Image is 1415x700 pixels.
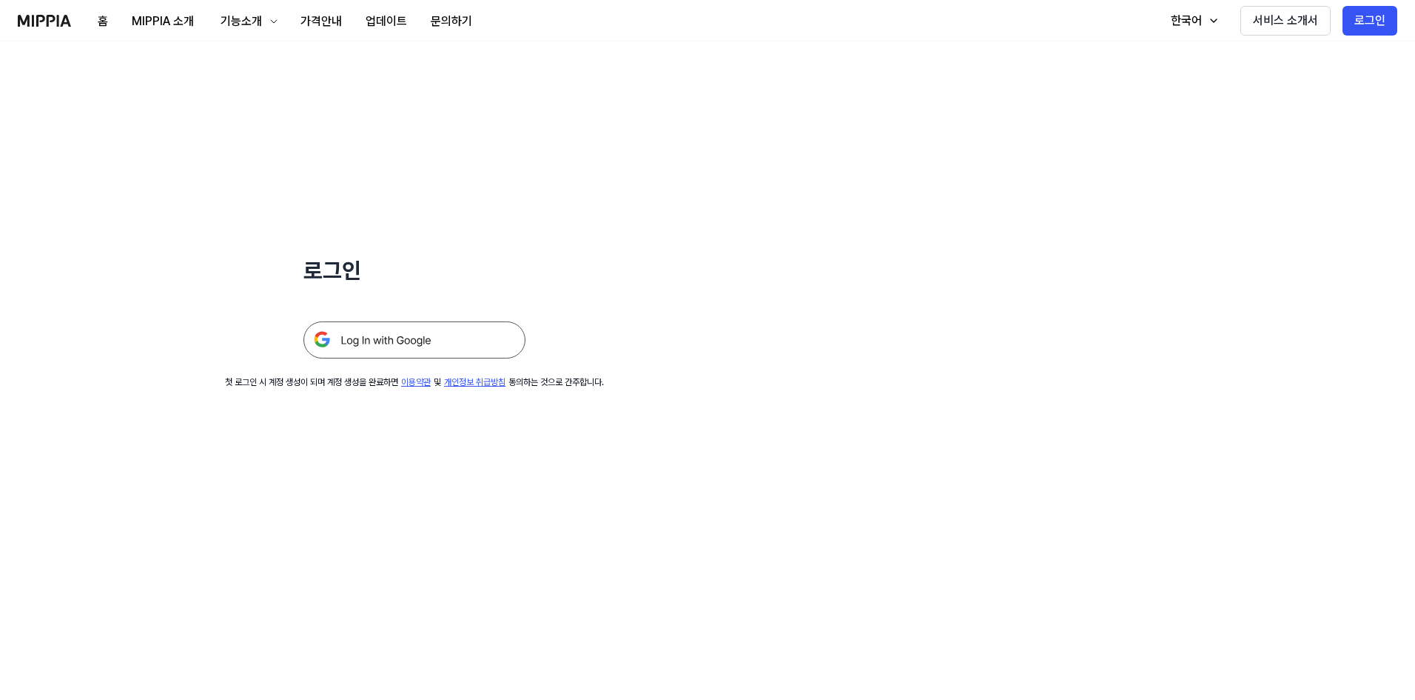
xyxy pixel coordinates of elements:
button: 업데이트 [354,7,419,36]
h1: 로그인 [303,255,525,286]
img: 구글 로그인 버튼 [303,321,525,359]
div: 기능소개 [218,13,265,30]
button: 문의하기 [419,7,484,36]
button: 한국어 [1156,6,1229,36]
a: 업데이트 [354,1,419,41]
button: 로그인 [1342,6,1397,36]
button: 가격안내 [289,7,354,36]
img: logo [18,15,71,27]
a: 개인정보 취급방침 [444,377,505,387]
button: MIPPIA 소개 [120,7,206,36]
button: 홈 [86,7,120,36]
div: 한국어 [1168,12,1205,30]
button: 서비스 소개서 [1240,6,1331,36]
a: 이용약관 [401,377,431,387]
button: 기능소개 [206,7,289,36]
div: 첫 로그인 시 계정 생성이 되며 계정 생성을 완료하면 및 동의하는 것으로 간주합니다. [225,376,604,389]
